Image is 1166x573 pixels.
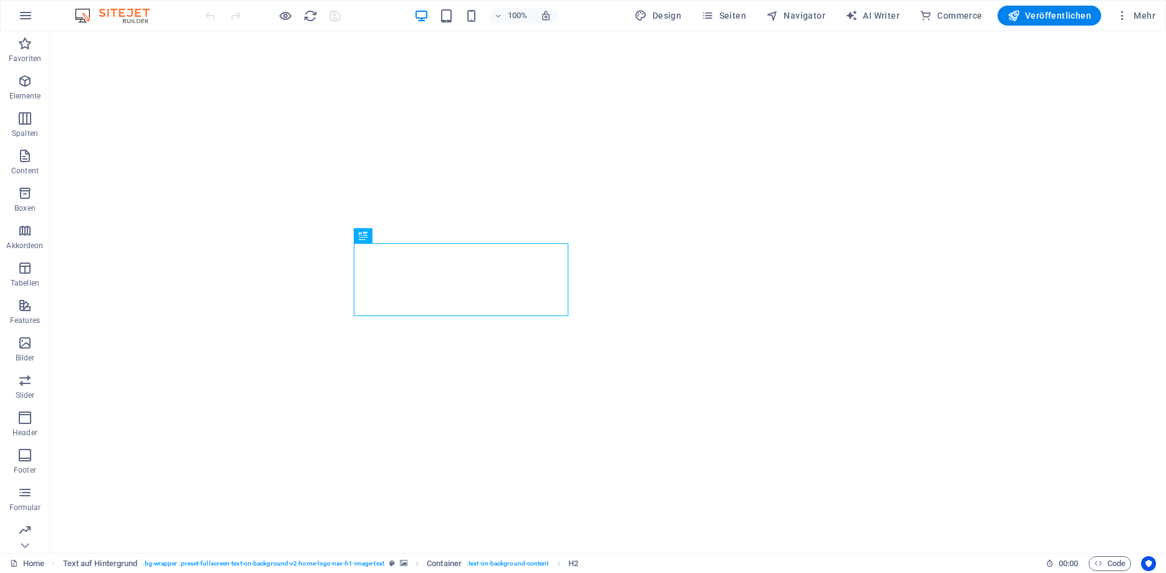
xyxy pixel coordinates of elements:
p: Bilder [16,353,35,363]
p: Boxen [14,203,36,213]
p: Features [10,315,40,325]
span: Commerce [920,9,983,22]
button: AI Writer [840,6,905,26]
button: Klicke hier, um den Vorschau-Modus zu verlassen [278,8,293,23]
p: Slider [16,390,35,400]
button: Navigator [761,6,830,26]
p: Tabellen [11,278,39,288]
i: Seite neu laden [303,9,318,23]
button: Commerce [915,6,988,26]
button: Usercentrics [1141,556,1156,571]
p: Elemente [9,91,41,101]
span: Veröffentlichen [1008,9,1091,22]
p: Content [11,166,39,176]
span: Navigator [766,9,825,22]
button: Design [629,6,686,26]
button: 100% [489,8,533,23]
span: . text-on-background-content [467,556,549,571]
button: Seiten [696,6,751,26]
span: Code [1094,556,1125,571]
span: Design [634,9,681,22]
span: Klick zum Auswählen. Doppelklick zum Bearbeiten [568,556,578,571]
p: Akkordeon [6,241,43,251]
button: Mehr [1111,6,1160,26]
button: reload [303,8,318,23]
p: Formular [9,503,41,513]
a: Klick, um Auswahl aufzuheben. Doppelklick öffnet Seitenverwaltung [10,556,44,571]
nav: breadcrumb [63,556,578,571]
span: AI Writer [845,9,900,22]
span: . bg-wrapper .preset-fullscreen-text-on-background-v2-home-logo-nav-h1-image-text [142,556,384,571]
span: Klick zum Auswählen. Doppelklick zum Bearbeiten [427,556,462,571]
div: Design (Strg+Alt+Y) [629,6,686,26]
span: Seiten [701,9,746,22]
img: Editor Logo [72,8,165,23]
p: Header [12,428,37,438]
i: Dieses Element ist ein anpassbares Preset [389,560,395,567]
p: Spalten [12,128,38,138]
span: : [1067,559,1069,568]
i: Bei Größenänderung Zoomstufe automatisch an das gewählte Gerät anpassen. [540,10,551,21]
i: Element verfügt über einen Hintergrund [400,560,407,567]
h6: Session-Zeit [1046,556,1079,571]
button: Veröffentlichen [998,6,1101,26]
span: 00 00 [1059,556,1078,571]
button: Code [1089,556,1131,571]
span: Mehr [1116,9,1155,22]
span: Klick zum Auswählen. Doppelklick zum Bearbeiten [63,556,138,571]
h6: 100% [508,8,528,23]
p: Footer [14,465,36,475]
p: Favoriten [9,54,41,64]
